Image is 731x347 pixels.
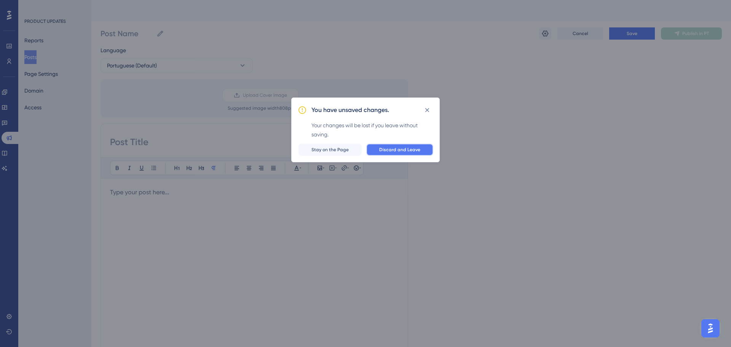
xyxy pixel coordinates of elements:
div: Your changes will be lost if you leave without saving. [311,121,433,139]
span: Discard and Leave [379,147,420,153]
iframe: UserGuiding AI Assistant Launcher [699,317,722,340]
span: Stay on the Page [311,147,349,153]
h2: You have unsaved changes. [311,106,389,115]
